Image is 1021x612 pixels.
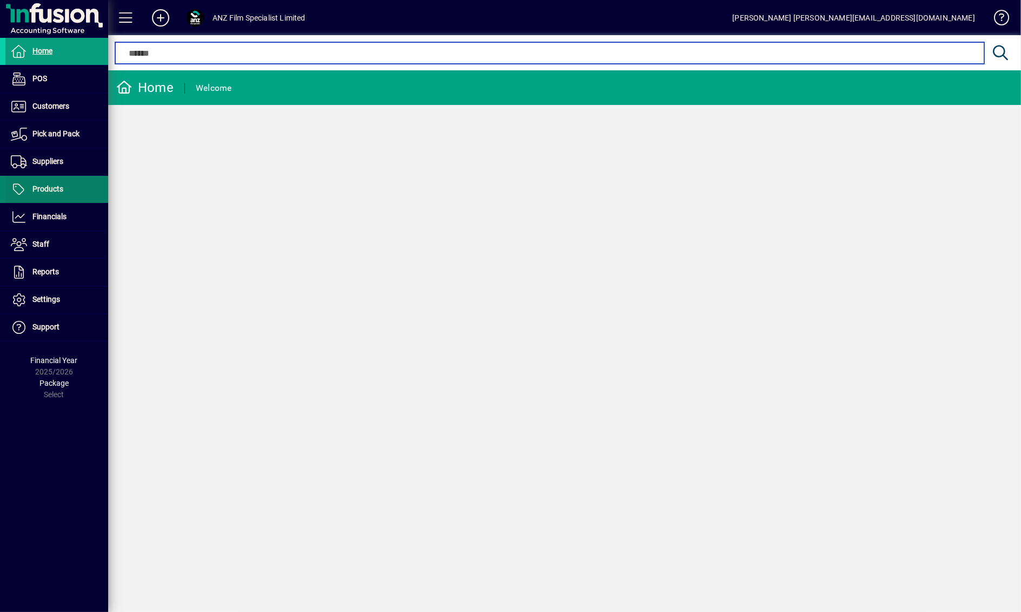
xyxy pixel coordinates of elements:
button: Add [143,8,178,28]
a: Support [5,314,108,341]
span: Customers [32,102,69,110]
a: Reports [5,259,108,286]
div: [PERSON_NAME] [PERSON_NAME][EMAIL_ADDRESS][DOMAIN_NAME] [732,9,975,27]
div: ANZ Film Specialist Limited [213,9,306,27]
div: Home [116,79,174,96]
a: Pick and Pack [5,121,108,148]
span: Support [32,323,59,331]
a: Suppliers [5,148,108,175]
span: Suppliers [32,157,63,166]
span: Reports [32,267,59,276]
span: Pick and Pack [32,129,79,138]
span: Home [32,47,52,55]
a: POS [5,65,108,93]
span: Financials [32,212,67,221]
a: Financials [5,203,108,231]
span: Financial Year [31,356,78,365]
span: Staff [32,240,49,248]
a: Staff [5,231,108,258]
a: Settings [5,286,108,313]
a: Customers [5,93,108,120]
span: Settings [32,295,60,304]
span: POS [32,74,47,83]
button: Profile [178,8,213,28]
a: Products [5,176,108,203]
span: Products [32,185,63,193]
div: Welcome [196,80,232,97]
span: Package [39,379,69,387]
a: Knowledge Base [986,2,1007,37]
